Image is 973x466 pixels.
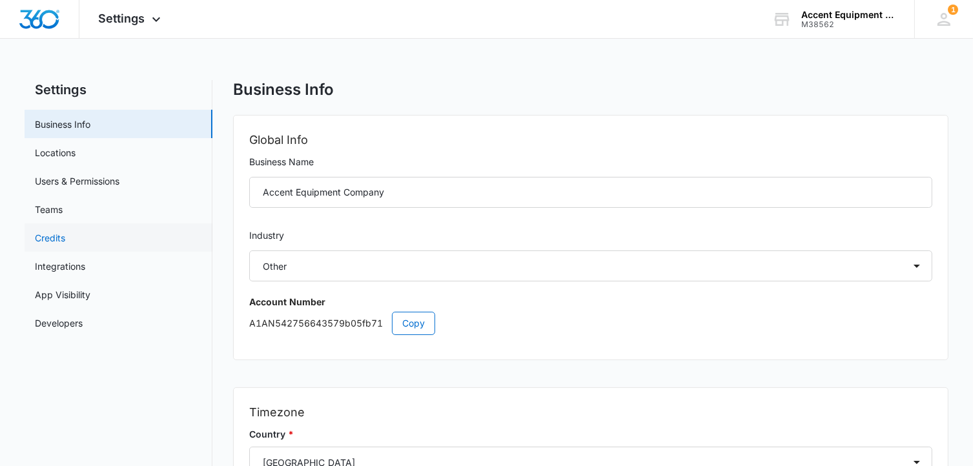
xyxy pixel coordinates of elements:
[35,174,119,188] a: Users & Permissions
[801,10,896,20] div: account name
[99,12,145,25] span: Settings
[249,296,325,307] strong: Account Number
[402,316,425,330] span: Copy
[35,146,76,159] a: Locations
[35,288,90,301] a: App Visibility
[249,228,933,243] label: Industry
[249,155,933,169] label: Business Name
[233,80,334,99] h1: Business Info
[25,80,212,99] h2: Settings
[249,427,933,441] label: Country
[249,403,933,421] h2: Timezone
[35,259,85,273] a: Integrations
[392,312,435,335] button: Copy
[948,5,958,15] span: 1
[249,312,933,335] p: A1AN542756643579b05fb71
[948,5,958,15] div: notifications count
[249,131,933,149] h2: Global Info
[35,117,90,131] a: Business Info
[35,231,65,245] a: Credits
[801,20,896,29] div: account id
[35,316,83,330] a: Developers
[35,203,63,216] a: Teams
